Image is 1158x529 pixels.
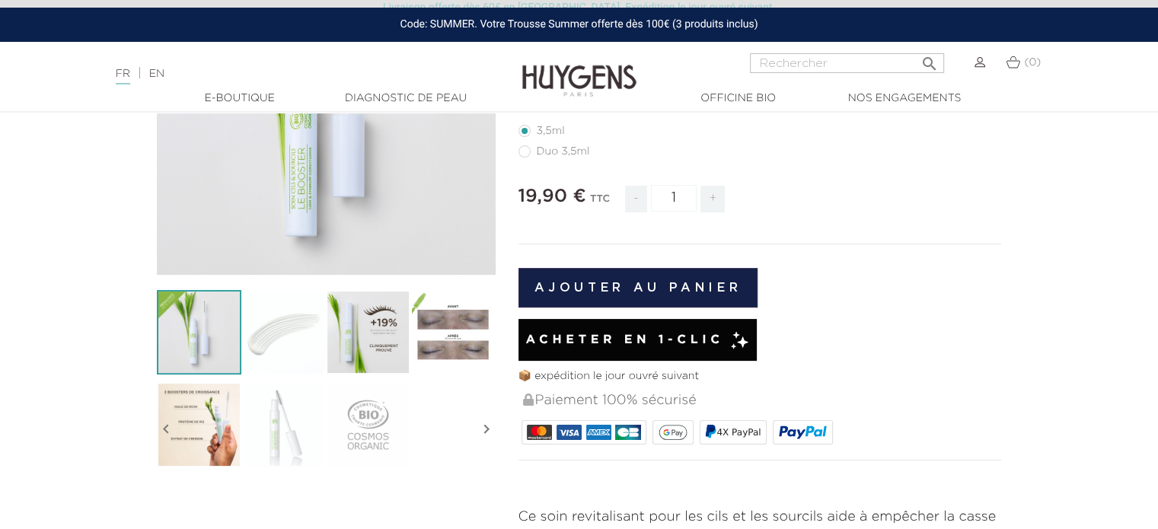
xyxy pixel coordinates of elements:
i:  [920,50,938,69]
img: AMEX [586,425,611,440]
div: TTC [590,183,610,224]
label: Duo 3,5ml [518,145,608,158]
a: E-Boutique [164,91,316,107]
img: google_pay [659,425,687,440]
div: | [108,65,471,83]
img: VISA [557,425,582,440]
img: Le Booster - Soin Cils & Sourcils [157,290,241,374]
span: - [625,186,646,212]
a: EN [149,69,164,79]
span: 19,90 € [518,187,586,206]
span: (0) [1024,57,1041,68]
button:  [915,49,943,69]
a: Officine Bio [662,91,815,107]
label: 3,5ml [518,125,583,137]
p: 📦 expédition le jour ouvré suivant [518,368,1002,384]
img: CB_NATIONALE [615,425,640,440]
div: Paiement 100% sécurisé [522,384,1002,417]
button: Ajouter au panier [518,268,758,308]
a: Diagnostic de peau [330,91,482,107]
img: MASTERCARD [527,425,552,440]
input: Rechercher [750,53,944,73]
i:  [157,391,175,467]
span: + [700,186,725,212]
a: Nos engagements [828,91,981,107]
a: FR [116,69,130,84]
i:  [477,391,496,467]
input: Quantité [651,185,697,212]
img: Paiement 100% sécurisé [523,394,534,406]
img: Huygens [522,40,636,99]
span: 4X PayPal [716,427,761,438]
